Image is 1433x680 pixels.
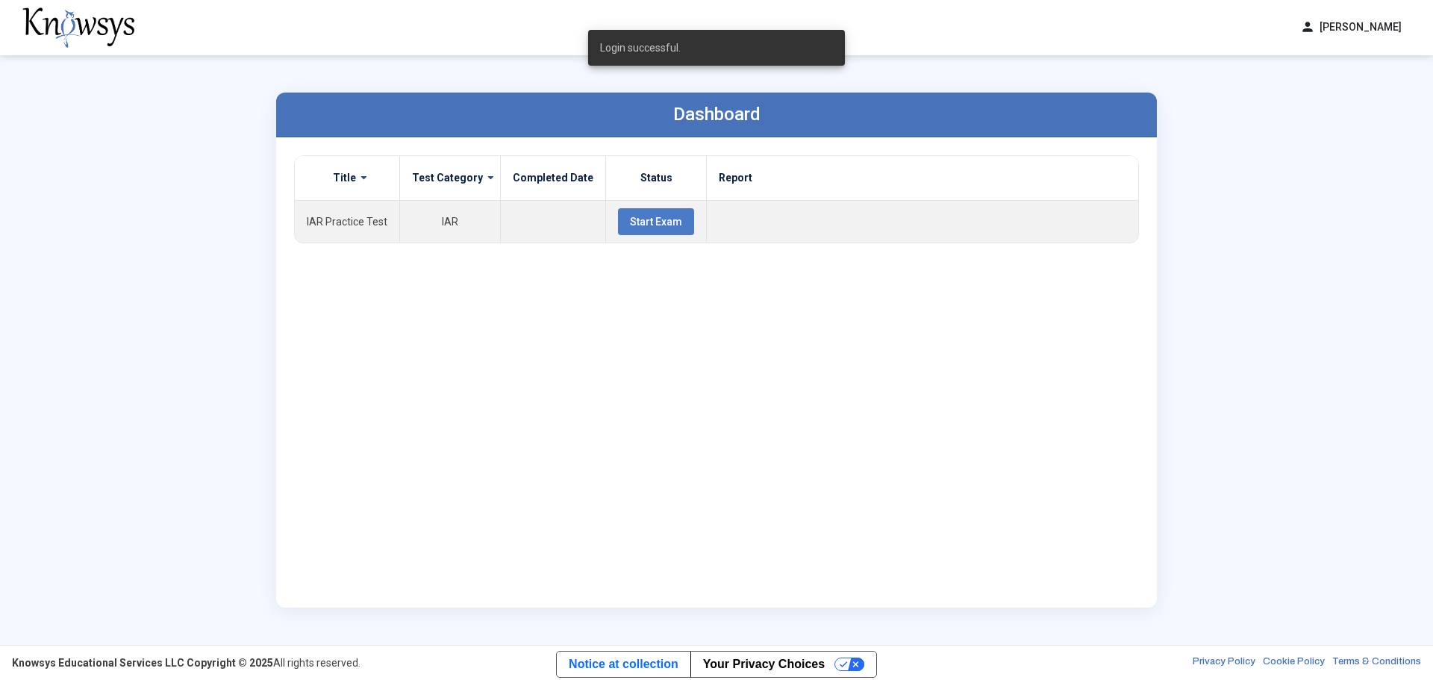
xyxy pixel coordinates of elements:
a: Cookie Policy [1263,655,1325,670]
label: Completed Date [513,171,593,184]
span: Login successful. [600,40,681,55]
td: IAR Practice Test [295,200,400,243]
img: knowsys-logo.png [22,7,134,48]
strong: Knowsys Educational Services LLC Copyright © 2025 [12,657,273,669]
th: Report [707,156,1139,201]
button: Your Privacy Choices [690,652,876,677]
span: Start Exam [630,216,682,228]
button: person[PERSON_NAME] [1291,15,1411,40]
td: IAR [400,200,501,243]
a: Privacy Policy [1193,655,1255,670]
div: All rights reserved. [12,655,360,670]
label: Test Category [412,171,483,184]
a: Terms & Conditions [1332,655,1421,670]
a: Notice at collection [557,652,690,677]
label: Title [333,171,356,184]
label: Dashboard [673,104,761,125]
th: Status [606,156,707,201]
button: Start Exam [618,208,694,235]
span: person [1300,19,1315,35]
